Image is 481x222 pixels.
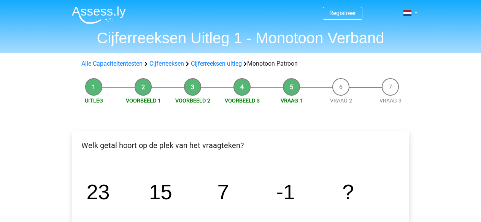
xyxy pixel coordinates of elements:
a: Voorbeeld 1 [126,98,161,104]
a: Voorbeeld 2 [175,98,210,104]
a: Uitleg [85,98,103,104]
a: Registreer [329,9,356,17]
a: Vraag 2 [330,98,352,104]
tspan: 15 [149,180,172,204]
img: Assessly [72,6,126,24]
a: Cijferreeksen [149,60,184,67]
h1: Cijferreeksen Uitleg 1 - Monotoon Verband [66,29,416,47]
tspan: -1 [276,180,295,204]
tspan: 7 [217,180,229,204]
tspan: ? [342,180,354,204]
a: Voorbeeld 3 [225,98,260,104]
a: Alle Capaciteitentesten [81,60,143,67]
tspan: 23 [86,180,110,204]
p: Welk getal hoort op de plek van het vraagteken? [78,140,403,151]
a: Vraag 1 [281,98,303,104]
a: Vraag 3 [379,98,402,104]
a: Cijferreeksen uitleg [191,60,242,67]
div: Monotoon Patroon [78,59,403,68]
